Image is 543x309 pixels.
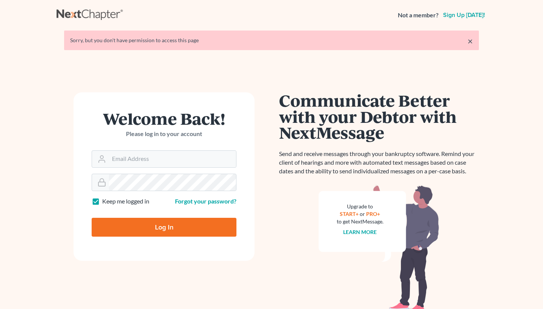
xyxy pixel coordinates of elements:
h1: Communicate Better with your Debtor with NextMessage [279,92,479,141]
div: Sorry, but you don't have permission to access this page [70,37,473,44]
label: Keep me logged in [102,197,149,206]
p: Please log in to your account [92,130,236,138]
input: Log In [92,218,236,237]
input: Email Address [109,151,236,167]
a: Forgot your password? [175,197,236,205]
a: START+ [340,211,359,217]
strong: Not a member? [398,11,439,20]
div: to get NextMessage. [337,218,383,225]
p: Send and receive messages through your bankruptcy software. Remind your client of hearings and mo... [279,150,479,176]
span: or [360,211,365,217]
a: × [468,37,473,46]
a: Learn more [344,229,377,235]
a: PRO+ [367,211,380,217]
div: Upgrade to [337,203,383,210]
h1: Welcome Back! [92,110,236,127]
a: Sign up [DATE]! [442,12,486,18]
